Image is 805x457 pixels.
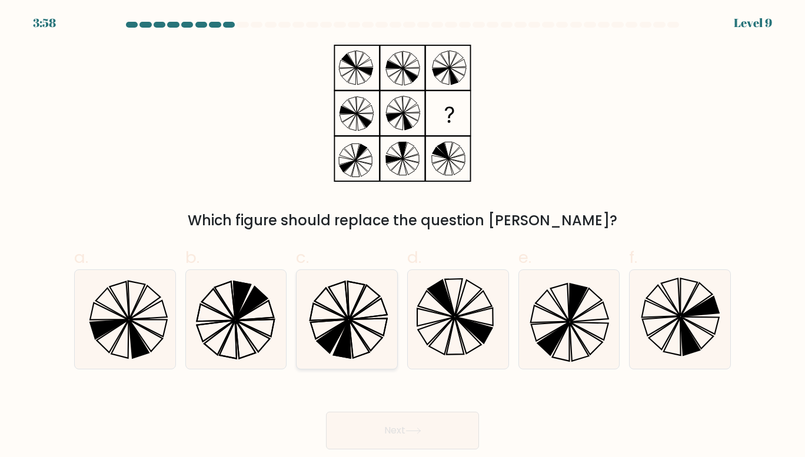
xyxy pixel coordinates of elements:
[296,246,309,269] span: c.
[74,246,88,269] span: a.
[33,14,56,32] div: 3:58
[185,246,199,269] span: b.
[407,246,421,269] span: d.
[734,14,772,32] div: Level 9
[81,210,724,231] div: Which figure should replace the question [PERSON_NAME]?
[326,412,479,449] button: Next
[629,246,637,269] span: f.
[518,246,531,269] span: e.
